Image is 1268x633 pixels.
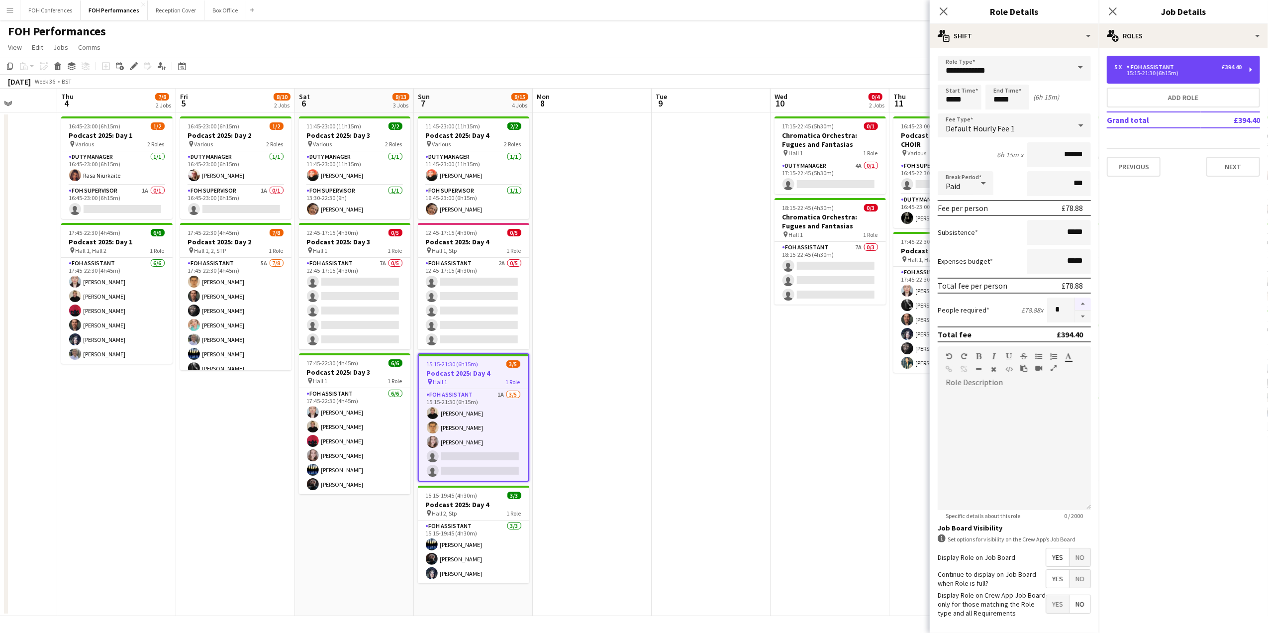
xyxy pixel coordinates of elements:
[33,78,58,85] span: Week 36
[392,93,409,101] span: 8/13
[893,160,1005,194] app-card-role: FOH Supervisor1A0/116:45-22:30 (5h45m)
[389,122,402,130] span: 2/2
[869,93,882,101] span: 0/4
[418,92,430,101] span: Sun
[69,122,121,130] span: 16:45-23:00 (6h15m)
[1062,203,1083,213] div: £78.88
[148,140,165,148] span: 2 Roles
[299,368,410,377] h3: Podcast 2025: Day 3
[61,92,74,101] span: Thu
[274,93,291,101] span: 8/10
[299,116,410,219] div: 11:45-23:00 (11h15m)2/2Podcast 2025: Day 3 Various2 RolesDuty Manager1/111:45-23:00 (11h15m)[PERS...
[180,223,292,370] app-job-card: 17:45-22:30 (4h45m)7/8Podcast 2025: Day 2 Hall 1, 2, STP1 RoleFOH Assistant5A7/817:45-22:30 (4h45...
[1046,595,1069,613] span: Yes
[535,98,550,109] span: 8
[775,212,886,230] h3: Chromatica Orchestra: Fugues and Fantasias
[299,92,310,101] span: Sat
[393,102,409,109] div: 3 Jobs
[775,92,787,101] span: Wed
[61,258,173,364] app-card-role: FOH Assistant6/617:45-22:30 (4h45m)[PERSON_NAME][PERSON_NAME][PERSON_NAME][PERSON_NAME][PERSON_NA...
[775,116,886,194] div: 17:15-22:45 (5h30m)0/1Chromatica Orchestra: Fugues and Fantasias Hall 11 RoleDuty Manager4A0/117:...
[1046,570,1069,588] span: Yes
[938,534,1091,544] div: Set options for visibility on the Crew App’s Job Board
[148,0,204,20] button: Reception Cover
[507,229,521,236] span: 0/5
[782,204,834,211] span: 18:15-22:45 (4h30m)
[270,229,284,236] span: 7/8
[61,185,173,219] app-card-role: FOH Supervisor1A0/116:45-23:00 (6h15m)
[61,223,173,364] div: 17:45-22:30 (4h45m)6/6Podcast 2025: Day 1 Hall 1, Hall 21 RoleFOH Assistant6/617:45-22:30 (4h45m)...
[419,369,528,378] h3: Podcast 2025: Day 4
[61,151,173,185] app-card-role: Duty Manager1/116:45-23:00 (6h15m)Rasa Niurkaite
[507,510,521,517] span: 1 Role
[180,116,292,219] app-job-card: 16:45-23:00 (6h15m)1/2Podcast 2025: Day 2 Various2 RolesDuty Manager1/116:45-23:00 (6h15m)[PERSON...
[8,24,106,39] h1: FOH Performances
[313,140,332,148] span: Various
[418,486,529,583] div: 15:15-19:45 (4h30m)3/3Podcast 2025: Day 4 Hall 2, Stp1 RoleFOH Assistant3/315:15-19:45 (4h30m)[PE...
[990,352,997,360] button: Italic
[893,116,1005,228] app-job-card: 16:45-23:00 (6h15m)1/2Podcast 2025: Day 5 + KP CHOIR Various2 RolesFOH Supervisor1A0/116:45-22:30...
[938,281,1007,291] div: Total fee per person
[507,122,521,130] span: 2/2
[180,185,292,219] app-card-role: FOH Supervisor1A0/116:45-23:00 (6h15m)
[8,77,31,87] div: [DATE]
[416,98,430,109] span: 7
[938,306,989,315] label: People required
[975,365,982,373] button: Horizontal Line
[274,102,290,109] div: 2 Jobs
[76,247,107,254] span: Hall 1, Hall 2
[299,353,410,494] app-job-card: 17:45-22:30 (4h45m)6/6Podcast 2025: Day 3 Hall 11 RoleFOH Assistant6/617:45-22:30 (4h45m)[PERSON_...
[419,389,528,481] app-card-role: FOH Assistant1A3/515:15-21:30 (6h15m)[PERSON_NAME][PERSON_NAME][PERSON_NAME]
[28,41,47,54] a: Edit
[418,500,529,509] h3: Podcast 2025: Day 4
[892,98,906,109] span: 11
[1070,570,1090,588] span: No
[1115,71,1242,76] div: 15:15-21:30 (6h15m)
[901,122,953,130] span: 16:45-23:00 (6h15m)
[299,258,410,349] app-card-role: FOH Assistant7A0/512:45-17:15 (4h30m)
[299,237,410,246] h3: Podcast 2025: Day 3
[307,229,359,236] span: 12:45-17:15 (4h30m)
[74,41,104,54] a: Comms
[938,524,1091,532] h3: Job Board Visibility
[418,237,529,246] h3: Podcast 2025: Day 4
[775,160,886,194] app-card-role: Duty Manager4A0/117:15-22:45 (5h30m)
[179,98,188,109] span: 5
[180,131,292,140] h3: Podcast 2025: Day 2
[69,229,121,236] span: 17:45-22:30 (4h45m)
[1065,352,1072,360] button: Text Color
[60,98,74,109] span: 4
[893,232,1005,373] app-job-card: 17:45-22:30 (4h45m)6/6Podcast 2025: Day 5 Hall 1, Hall 21 RoleFOH Assistant6/617:45-22:30 (4h45m)...
[150,247,165,254] span: 1 Role
[1099,5,1268,18] h3: Job Details
[901,238,953,245] span: 17:45-22:30 (4h45m)
[946,181,960,191] span: Paid
[654,98,667,109] span: 9
[426,229,478,236] span: 12:45-17:15 (4h30m)
[1127,64,1178,71] div: FOH Assistant
[938,228,978,237] label: Subsistence
[1075,298,1091,311] button: Increase
[418,223,529,349] div: 12:45-17:15 (4h30m)0/5Podcast 2025: Day 4 Hall 1, Stp1 RoleFOH Assistant2A0/512:45-17:15 (4h30m)
[512,102,528,109] div: 4 Jobs
[1070,548,1090,566] span: No
[1107,88,1260,107] button: Add role
[930,24,1099,48] div: Shift
[1201,112,1260,128] td: £394.40
[1033,93,1059,102] div: (6h 15m)
[432,140,451,148] span: Various
[1206,157,1260,177] button: Next
[997,150,1023,159] div: 6h 15m x
[775,198,886,305] app-job-card: 18:15-22:45 (4h30m)0/3Chromatica Orchestra: Fugues and Fantasias Hall 11 RoleFOH Assistant7A0/318...
[299,388,410,494] app-card-role: FOH Assistant6/617:45-22:30 (4h45m)[PERSON_NAME][PERSON_NAME][PERSON_NAME][PERSON_NAME][PERSON_NA...
[507,247,521,254] span: 1 Role
[938,329,972,339] div: Total fee
[418,258,529,349] app-card-role: FOH Assistant2A0/512:45-17:15 (4h30m)
[789,149,803,157] span: Hall 1
[76,140,95,148] span: Various
[20,0,81,20] button: FOH Conferences
[151,122,165,130] span: 1/2
[1005,365,1012,373] button: HTML Code
[775,242,886,305] app-card-role: FOH Assistant7A0/318:15-22:45 (4h30m)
